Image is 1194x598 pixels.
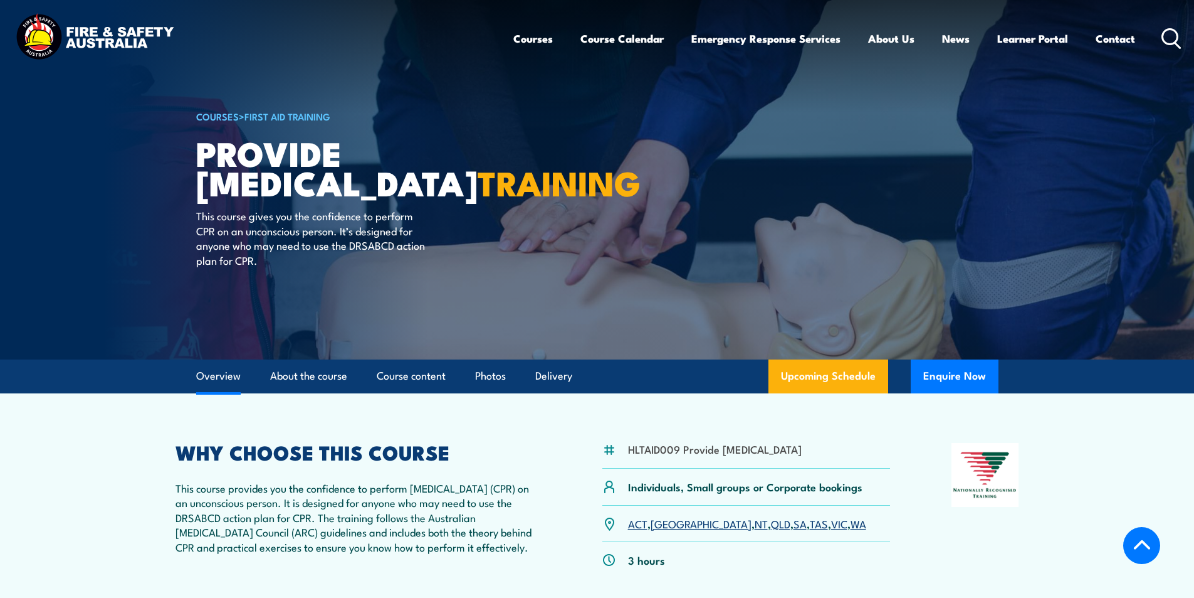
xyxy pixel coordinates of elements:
[196,360,241,393] a: Overview
[580,22,664,55] a: Course Calendar
[793,516,807,531] a: SA
[831,516,847,531] a: VIC
[691,22,841,55] a: Emergency Response Services
[377,360,446,393] a: Course content
[175,481,542,554] p: This course provides you the confidence to perform [MEDICAL_DATA] (CPR) on an unconscious person....
[651,516,751,531] a: [GEOGRAPHIC_DATA]
[196,208,425,267] p: This course gives you the confidence to perform CPR on an unconscious person. It’s designed for a...
[868,22,914,55] a: About Us
[535,360,572,393] a: Delivery
[244,109,330,123] a: First Aid Training
[628,516,647,531] a: ACT
[628,516,866,531] p: , , , , , , ,
[942,22,970,55] a: News
[628,442,802,456] li: HLTAID009 Provide [MEDICAL_DATA]
[768,360,888,393] a: Upcoming Schedule
[1096,22,1135,55] a: Contact
[478,156,641,208] strong: TRAINING
[175,443,542,461] h2: WHY CHOOSE THIS COURSE
[951,443,1019,507] img: Nationally Recognised Training logo.
[196,109,239,123] a: COURSES
[628,479,862,494] p: Individuals, Small groups or Corporate bookings
[755,516,768,531] a: NT
[810,516,828,531] a: TAS
[475,360,506,393] a: Photos
[997,22,1068,55] a: Learner Portal
[513,22,553,55] a: Courses
[911,360,998,393] button: Enquire Now
[771,516,790,531] a: QLD
[196,138,506,196] h1: Provide [MEDICAL_DATA]
[628,553,665,567] p: 3 hours
[270,360,347,393] a: About the course
[851,516,866,531] a: WA
[196,109,506,124] h6: >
